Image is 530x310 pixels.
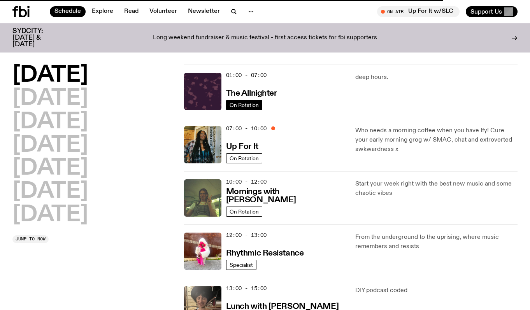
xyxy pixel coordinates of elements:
button: On AirUp For It w/SLC [377,6,460,17]
span: On Rotation [230,208,259,214]
a: Specialist [226,260,256,270]
p: From the underground to the uprising, where music remembers and resists [355,233,518,251]
a: The Allnighter [226,88,277,98]
button: Jump to now [12,235,49,243]
span: Jump to now [16,237,46,241]
a: Rhythmic Resistance [226,248,304,257]
a: Volunteer [145,6,182,17]
button: [DATE] [12,181,88,203]
a: On Rotation [226,207,262,217]
span: On Rotation [230,102,259,108]
h3: The Allnighter [226,89,277,98]
h3: SYDCITY: [DATE] & [DATE] [12,28,62,48]
p: DIY podcast coded [355,286,518,295]
button: Support Us [466,6,518,17]
img: Jim Kretschmer in a really cute outfit with cute braids, standing on a train holding up a peace s... [184,179,221,217]
a: On Rotation [226,153,262,163]
span: 07:00 - 10:00 [226,125,267,132]
a: Up For It [226,141,258,151]
span: 01:00 - 07:00 [226,72,267,79]
p: deep hours. [355,73,518,82]
span: 12:00 - 13:00 [226,231,267,239]
img: Ify - a Brown Skin girl with black braided twists, looking up to the side with her tongue stickin... [184,126,221,163]
a: On Rotation [226,100,262,110]
button: [DATE] [12,88,88,110]
p: Who needs a morning coffee when you have Ify! Cure your early morning grog w/ SMAC, chat and extr... [355,126,518,154]
a: Schedule [50,6,86,17]
button: [DATE] [12,204,88,226]
button: [DATE] [12,158,88,179]
p: Long weekend fundraiser & music festival - first access tickets for fbi supporters [153,35,377,42]
span: On Rotation [230,155,259,161]
img: Attu crouches on gravel in front of a brown wall. They are wearing a white fur coat with a hood, ... [184,233,221,270]
span: Specialist [230,262,253,268]
a: Explore [87,6,118,17]
a: Newsletter [183,6,225,17]
p: Start your week right with the best new music and some chaotic vibes [355,179,518,198]
h3: Rhythmic Resistance [226,249,304,257]
button: [DATE] [12,65,88,86]
h3: Mornings with [PERSON_NAME] [226,188,346,204]
button: [DATE] [12,111,88,133]
a: Mornings with [PERSON_NAME] [226,186,346,204]
span: Support Us [470,8,502,15]
h3: Up For It [226,143,258,151]
span: 10:00 - 12:00 [226,178,267,186]
span: 13:00 - 15:00 [226,285,267,292]
a: Read [119,6,143,17]
button: [DATE] [12,135,88,156]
